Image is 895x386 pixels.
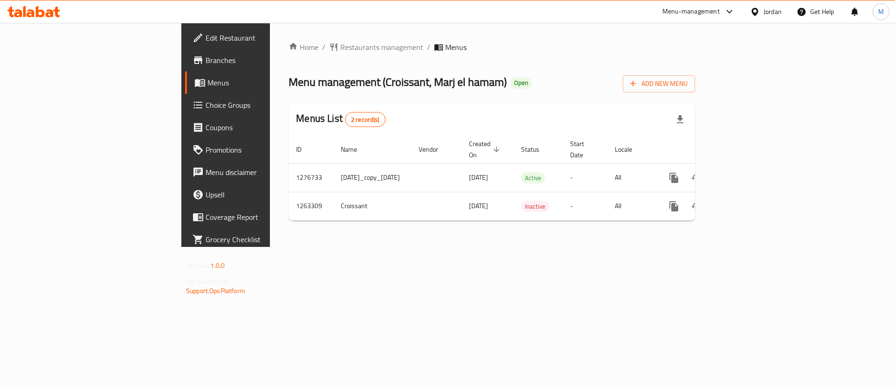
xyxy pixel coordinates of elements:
[615,144,644,155] span: Locale
[185,183,331,206] a: Upsell
[185,116,331,139] a: Coupons
[764,7,782,17] div: Jordan
[206,55,324,66] span: Branches
[185,228,331,251] a: Grocery Checklist
[185,27,331,49] a: Edit Restaurant
[333,163,411,192] td: [DATE]_copy_[DATE]
[333,192,411,220] td: Croissant
[289,71,507,92] span: Menu management ( Croissant, Marj el hamam )
[630,78,688,90] span: Add New Menu
[345,115,385,124] span: 2 record(s)
[521,173,545,183] span: Active
[521,144,551,155] span: Status
[186,260,209,272] span: Version:
[469,200,488,212] span: [DATE]
[185,71,331,94] a: Menus
[445,42,467,53] span: Menus
[185,161,331,183] a: Menu disclaimer
[521,201,549,212] span: Inactive
[210,260,225,272] span: 1.0.0
[206,99,324,111] span: Choice Groups
[207,77,324,88] span: Menus
[296,144,314,155] span: ID
[427,42,430,53] li: /
[206,189,324,200] span: Upsell
[663,167,685,189] button: more
[186,275,229,288] span: Get support on:
[521,201,549,212] div: Inactive
[607,192,655,220] td: All
[669,108,691,131] div: Export file
[469,171,488,183] span: [DATE]
[419,144,450,155] span: Vendor
[289,42,695,53] nav: breadcrumb
[206,32,324,43] span: Edit Restaurant
[623,75,695,92] button: Add New Menu
[663,195,685,218] button: more
[521,172,545,183] div: Active
[341,144,369,155] span: Name
[685,195,708,218] button: Change Status
[206,234,324,245] span: Grocery Checklist
[878,7,884,17] span: M
[510,77,532,89] div: Open
[510,79,532,87] span: Open
[655,135,760,164] th: Actions
[329,42,423,53] a: Restaurants management
[662,6,720,17] div: Menu-management
[185,206,331,228] a: Coverage Report
[469,138,503,161] span: Created On
[289,135,760,221] table: enhanced table
[345,112,386,127] div: Total records count
[563,163,607,192] td: -
[186,285,245,297] a: Support.OpsPlatform
[206,122,324,133] span: Coupons
[340,42,423,53] span: Restaurants management
[206,211,324,223] span: Coverage Report
[185,139,331,161] a: Promotions
[570,138,596,161] span: Start Date
[607,163,655,192] td: All
[185,94,331,116] a: Choice Groups
[206,144,324,155] span: Promotions
[296,112,385,127] h2: Menus List
[563,192,607,220] td: -
[206,167,324,178] span: Menu disclaimer
[685,167,708,189] button: Change Status
[185,49,331,71] a: Branches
